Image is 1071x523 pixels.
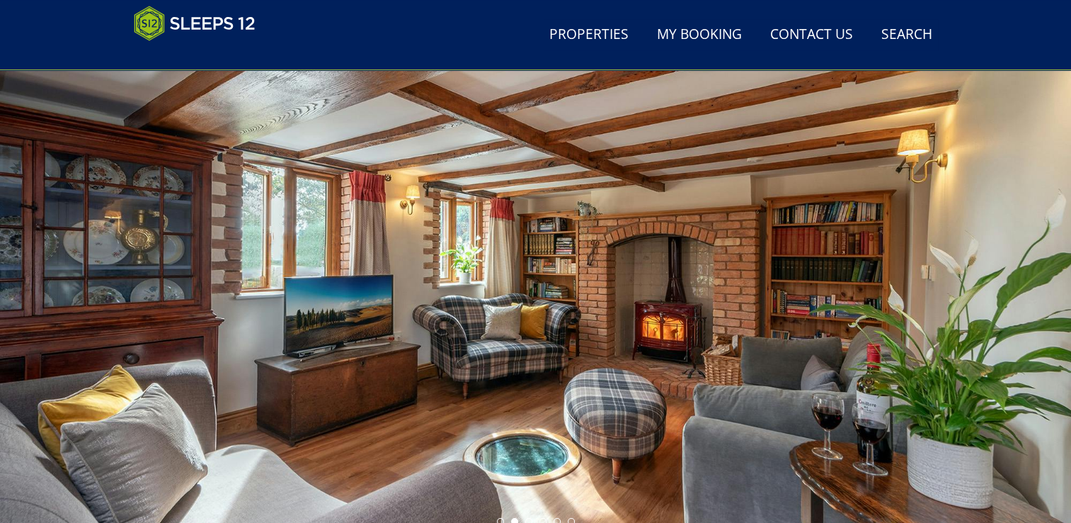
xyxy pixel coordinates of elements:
img: Sleeps 12 [134,6,256,41]
a: Search [876,19,938,51]
a: Contact Us [764,19,859,51]
iframe: Customer reviews powered by Trustpilot [127,50,275,62]
a: Properties [544,19,634,51]
a: My Booking [651,19,748,51]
